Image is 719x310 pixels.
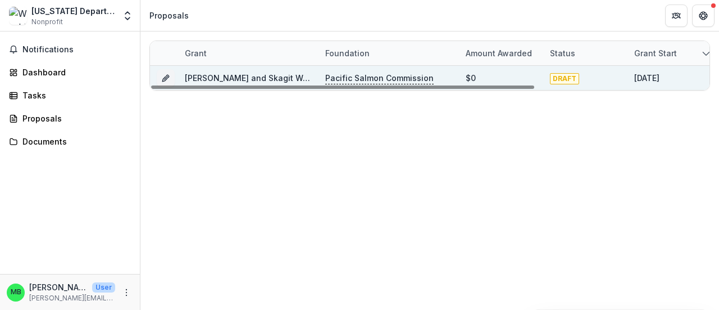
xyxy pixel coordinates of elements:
[543,47,582,59] div: Status
[459,41,543,65] div: Amount awarded
[22,45,131,55] span: Notifications
[4,63,135,82] a: Dashboard
[318,47,376,59] div: Foundation
[29,281,88,293] p: [PERSON_NAME]
[29,293,115,303] p: [PERSON_NAME][EMAIL_ADDRESS][PERSON_NAME][DOMAIN_NAME]
[4,109,135,128] a: Proposals
[665,5,688,27] button: Partners
[543,41,627,65] div: Status
[325,72,434,84] p: Pacific Salmon Commission
[702,49,711,58] svg: sorted descending
[31,5,115,17] div: [US_STATE] Department of Fish and Wildlife
[466,72,476,84] div: $0
[692,5,715,27] button: Get Help
[4,86,135,105] a: Tasks
[4,132,135,151] a: Documents
[120,5,135,27] button: Open entity switcher
[627,47,684,59] div: Grant start
[157,69,175,87] button: Grant a4eeb80f-1a54-4ddc-84a2-06cd7cbeb94f
[634,72,659,84] div: [DATE]
[178,41,318,65] div: Grant
[31,17,63,27] span: Nonprofit
[9,7,27,25] img: Washington Department of Fish and Wildlife
[178,47,213,59] div: Grant
[145,7,193,24] nav: breadcrumb
[11,289,21,296] div: Matthew Bogaard
[149,10,189,21] div: Proposals
[550,73,579,84] span: DRAFT
[627,41,712,65] div: Grant start
[120,286,133,299] button: More
[318,41,459,65] div: Foundation
[22,136,126,147] div: Documents
[459,47,539,59] div: Amount awarded
[22,113,126,124] div: Proposals
[92,282,115,293] p: User
[22,89,126,101] div: Tasks
[4,41,135,59] button: Notifications
[185,73,486,83] a: [PERSON_NAME] and Skagit Watersheds Chum Biological Collection Analysis
[22,66,126,78] div: Dashboard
